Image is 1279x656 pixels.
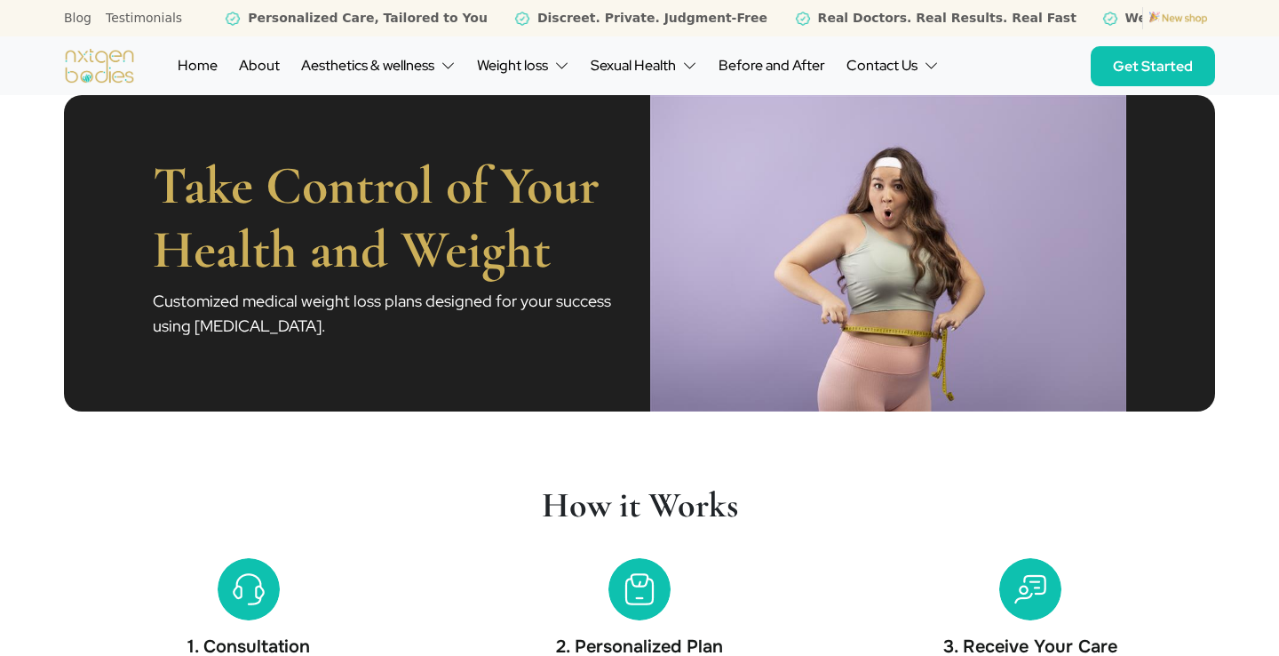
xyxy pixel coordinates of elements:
[294,52,463,81] button: Aesthetics & wellness
[556,638,723,656] h3: 2. Personalized Plan
[153,289,629,339] p: Customized medical weight loss plans designed for your success using [MEDICAL_DATA].
[64,48,135,84] img: logo
[584,52,704,81] button: Sexual Health
[943,638,1117,656] h3: 3. Receive Your Care
[839,52,946,81] button: Contact Us
[470,52,576,81] button: Weight loss
[999,558,1061,620] img: receive-care
[171,52,225,80] a: Home
[153,154,629,282] h1: Take Control of Your Health and Weight
[232,52,287,80] a: About
[64,487,1215,523] h2: How it Works
[608,558,671,620] img: personalized-plan
[218,558,280,620] img: consultation-img
[187,638,310,656] h3: 1. Consultation
[1139,9,1166,28] a: Blog
[1142,7,1215,29] img: icon
[650,95,1126,412] img: modal-img.jpg
[1091,46,1215,86] a: Get Started
[711,52,832,80] a: Before and After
